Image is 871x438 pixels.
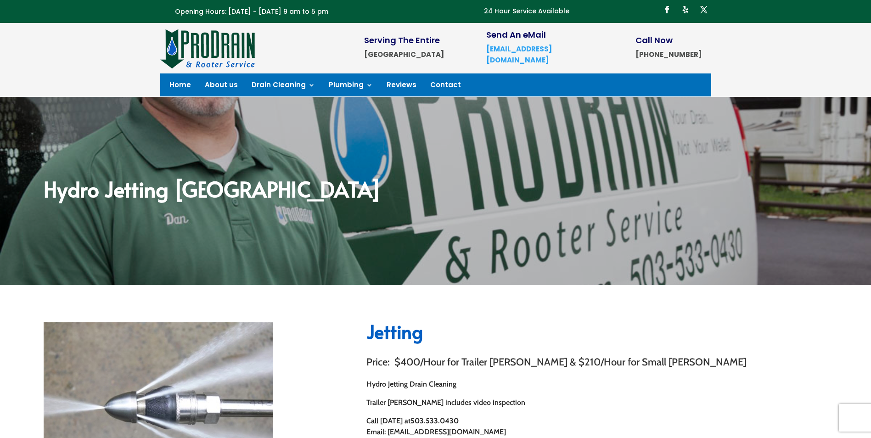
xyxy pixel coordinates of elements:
span: Jetting [366,319,423,344]
a: Home [169,82,191,92]
strong: [GEOGRAPHIC_DATA] [364,50,444,59]
p: 24 Hour Service Available [484,6,569,17]
a: Follow on Yelp [678,2,693,17]
a: Follow on Facebook [660,2,674,17]
span: Email: [EMAIL_ADDRESS][DOMAIN_NAME] [366,427,506,436]
a: Plumbing [329,82,373,92]
span: Opening Hours: [DATE] - [DATE] 9 am to 5 pm [175,7,328,16]
a: Reviews [387,82,416,92]
a: Contact [430,82,461,92]
h2: Hydro Jetting [GEOGRAPHIC_DATA] [44,178,827,204]
strong: 503.533.0430 [410,416,459,425]
span: Send An eMail [486,29,546,40]
img: site-logo-100h [160,28,256,69]
a: [EMAIL_ADDRESS][DOMAIN_NAME] [486,44,552,65]
span: Serving The Entire [364,34,440,46]
span: Call Now [635,34,673,46]
p: Hydro Jetting Drain Cleaning [366,379,827,397]
p: Trailer [PERSON_NAME] includes video inspection [366,397,827,408]
a: Follow on X [697,2,711,17]
h3: Price: $400/Hour for Trailer [PERSON_NAME] & $210/Hour for Small [PERSON_NAME] [366,357,827,372]
strong: [PHONE_NUMBER] [635,50,702,59]
span: Call [DATE] at [366,416,410,425]
a: Drain Cleaning [252,82,315,92]
a: About us [205,82,238,92]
